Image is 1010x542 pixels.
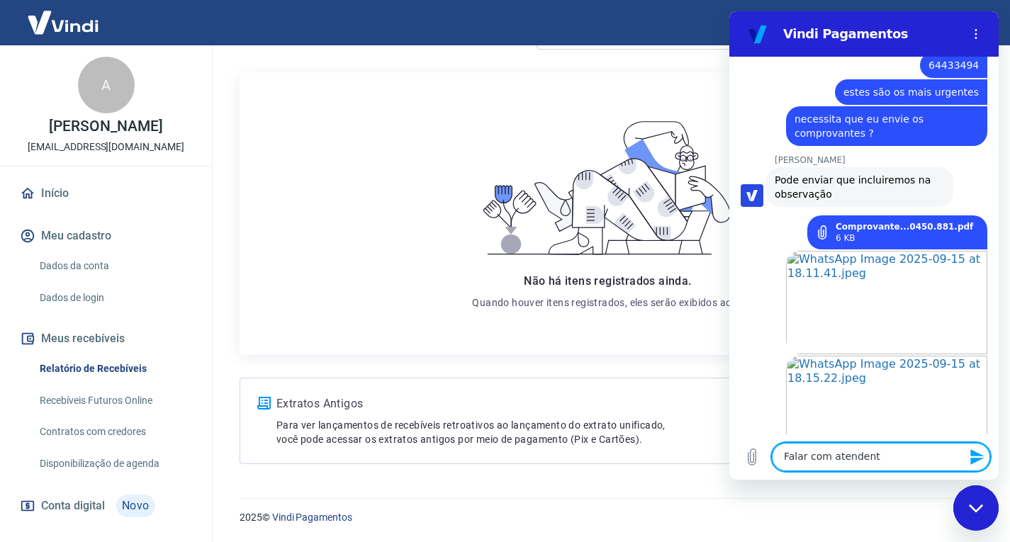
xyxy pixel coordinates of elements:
[17,489,195,523] a: Conta digitalNovo
[942,10,993,36] button: Sair
[17,178,195,209] a: Início
[34,449,195,478] a: Disponibilização de agenda
[276,395,820,412] p: Extratos Antigos
[953,485,999,531] iframe: Botão para abrir a janela de mensagens, conversa em andamento
[34,417,195,446] a: Contratos com credores
[257,397,271,410] img: ícone
[28,140,184,154] p: [EMAIL_ADDRESS][DOMAIN_NAME]
[17,323,195,354] button: Meus recebíveis
[34,283,195,312] a: Dados de login
[49,119,162,134] p: [PERSON_NAME]
[41,496,105,516] span: Conta digital
[524,274,691,288] span: Não há itens registrados ainda.
[34,252,195,281] a: Dados da conta
[729,11,999,480] iframe: Janela de mensagens
[472,295,743,310] p: Quando houver itens registrados, eles serão exibidos aqui.
[34,386,195,415] a: Recebíveis Futuros Online
[34,354,195,383] a: Relatório de Recebíveis
[116,495,155,517] span: Novo
[272,512,352,523] a: Vindi Pagamentos
[17,1,109,44] img: Vindi
[17,220,195,252] button: Meu cadastro
[240,510,976,525] p: 2025 ©
[276,418,820,446] p: Para ver lançamentos de recebíveis retroativos ao lançamento do extrato unificado, você pode aces...
[78,57,135,113] div: A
